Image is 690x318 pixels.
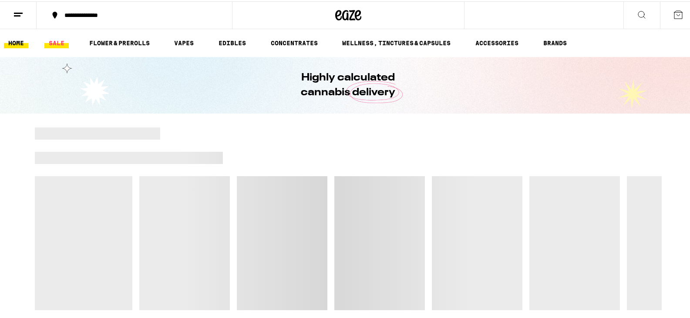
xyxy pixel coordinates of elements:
a: SALE [44,37,69,47]
a: CONCENTRATES [266,37,322,47]
a: VAPES [170,37,198,47]
a: ACCESSORIES [471,37,523,47]
a: FLOWER & PREROLLS [85,37,154,47]
span: Hi. Need any help? [5,6,63,13]
a: HOME [4,37,28,47]
a: EDIBLES [214,37,250,47]
a: BRANDS [539,37,571,47]
h1: Highly calculated cannabis delivery [276,69,420,99]
a: WELLNESS, TINCTURES & CAPSULES [338,37,455,47]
